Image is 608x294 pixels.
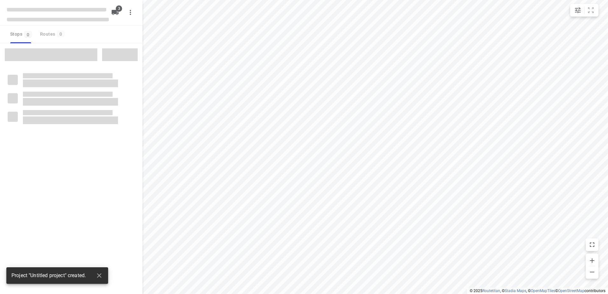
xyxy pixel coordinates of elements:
[11,272,86,279] span: Project "Untitled project" created.
[570,4,598,17] div: small contained button group
[571,4,584,17] button: Map settings
[558,289,584,293] a: OpenStreetMap
[505,289,526,293] a: Stadia Maps
[470,289,605,293] li: © 2025 , © , © © contributors
[482,289,500,293] a: Routetitan
[531,289,555,293] a: OpenMapTiles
